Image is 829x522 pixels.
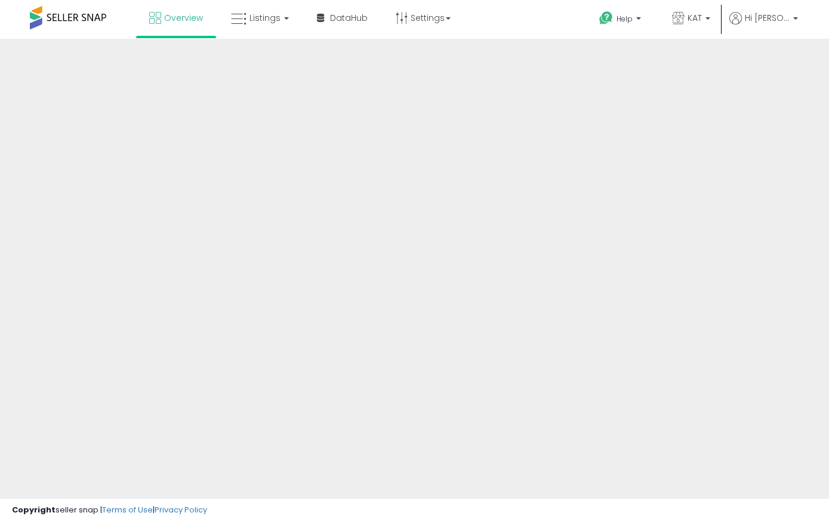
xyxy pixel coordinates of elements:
span: DataHub [330,12,368,24]
span: Hi [PERSON_NAME] [745,12,790,24]
i: Get Help [599,11,614,26]
strong: Copyright [12,504,56,515]
span: Listings [249,12,281,24]
span: Overview [164,12,203,24]
a: Privacy Policy [155,504,207,515]
span: Help [617,14,633,24]
a: Help [590,2,653,39]
div: seller snap | | [12,505,207,516]
a: Terms of Use [102,504,153,515]
a: Hi [PERSON_NAME] [729,12,798,39]
span: KAT [688,12,702,24]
